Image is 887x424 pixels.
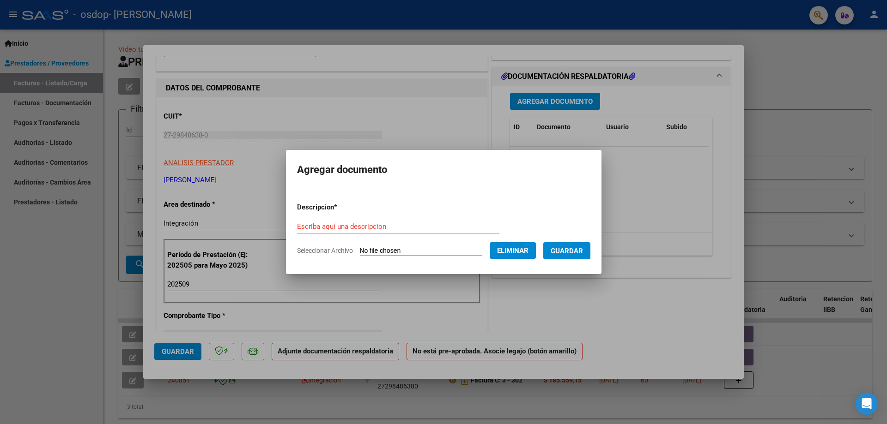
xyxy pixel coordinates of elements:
h2: Agregar documento [297,161,590,179]
button: Eliminar [490,242,536,259]
p: Descripcion [297,202,385,213]
span: Guardar [551,247,583,255]
div: Open Intercom Messenger [856,393,878,415]
button: Guardar [543,242,590,259]
span: Eliminar [497,246,529,255]
span: Seleccionar Archivo [297,247,353,254]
